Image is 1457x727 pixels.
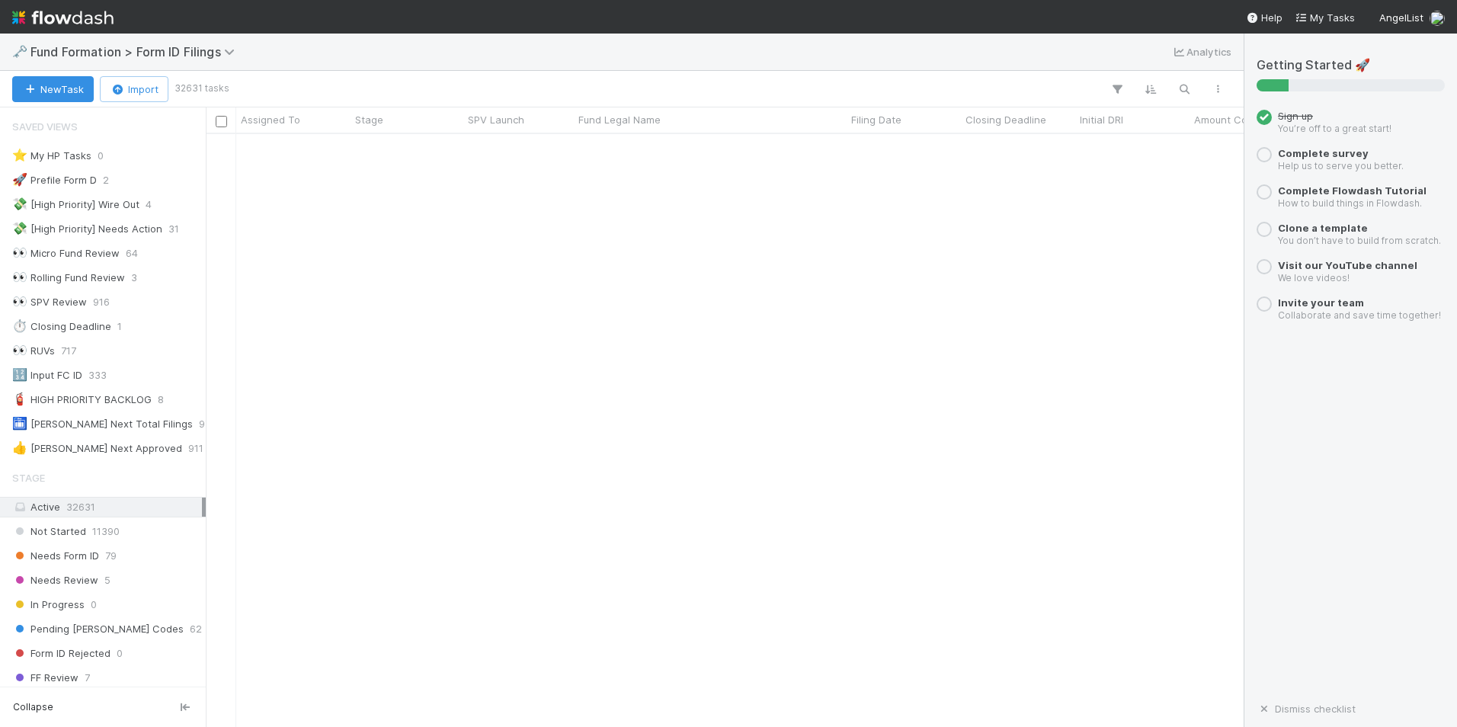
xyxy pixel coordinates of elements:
span: 333 [88,366,107,385]
div: [High Priority] Needs Action [12,219,162,239]
small: You’re off to a great start! [1278,123,1391,134]
span: Amount Committed [1194,112,1286,127]
span: 👀 [12,246,27,259]
span: 💸 [12,222,27,235]
img: logo-inverted-e16ddd16eac7371096b0.svg [12,5,114,30]
a: Analytics [1171,43,1231,61]
span: 👍 [12,441,27,454]
div: SPV Review [12,293,87,312]
span: In Progress [12,595,85,614]
span: AngelList [1379,11,1423,24]
small: Help us to serve you better. [1278,160,1404,171]
small: You don’t have to build from scratch. [1278,235,1441,246]
span: Stage [355,112,383,127]
span: 🛅 [12,417,27,430]
span: FF Review [12,668,78,687]
div: Help [1246,10,1282,25]
span: 👀 [12,271,27,283]
a: Complete Flowdash Tutorial [1278,184,1427,197]
div: Input FC ID [12,366,82,385]
span: 2 [103,171,109,190]
a: Complete survey [1278,147,1369,159]
span: 💸 [12,197,27,210]
span: Form ID Rejected [12,644,110,663]
div: Micro Fund Review [12,244,120,263]
span: 🗝️ [12,45,27,58]
span: 5 [104,571,110,590]
span: 0 [117,644,123,663]
a: Visit our YouTube channel [1278,259,1417,271]
span: Needs Review [12,571,98,590]
div: HIGH PRIORITY BACKLOG [12,390,152,409]
span: Initial DRI [1080,112,1123,127]
div: Rolling Fund Review [12,268,125,287]
small: How to build things in Flowdash. [1278,197,1422,209]
small: We love videos! [1278,272,1350,283]
span: ⭐ [12,149,27,162]
span: 32631 [66,501,95,513]
small: Collaborate and save time together! [1278,309,1441,321]
span: Not Started [12,522,86,541]
span: Stage [12,463,45,493]
div: [High Priority] Wire Out [12,195,139,214]
span: 64 [126,244,138,263]
span: 1 [117,317,122,336]
span: 👀 [12,344,27,357]
button: NewTask [12,76,94,102]
span: 4 [146,195,152,214]
span: 3 [131,268,137,287]
div: [PERSON_NAME] Next Total Filings [12,415,193,434]
span: 979 [199,415,216,434]
span: 911 [188,439,203,458]
span: 🚀 [12,173,27,186]
span: 916 [93,293,110,312]
span: Sign up [1278,110,1313,122]
div: Prefile Form D [12,171,97,190]
span: 0 [98,146,104,165]
span: Closing Deadline [965,112,1046,127]
span: Pending [PERSON_NAME] Codes [12,620,184,639]
span: Saved Views [12,111,78,142]
div: Active [12,498,202,517]
img: avatar_7d33b4c2-6dd7-4bf3-9761-6f087fa0f5c6.png [1430,11,1445,26]
a: Invite your team [1278,296,1364,309]
span: Needs Form ID [12,546,99,565]
a: Dismiss checklist [1257,703,1356,715]
span: 79 [105,546,117,565]
span: My Tasks [1295,11,1355,24]
span: SPV Launch [468,112,524,127]
span: Assigned To [241,112,300,127]
span: 7 [85,668,90,687]
span: Filing Date [851,112,901,127]
span: Collapse [13,700,53,714]
span: Fund Formation > Form ID Filings [30,44,242,59]
small: 32631 tasks [175,82,229,95]
span: 62 [190,620,202,639]
span: 717 [61,341,76,360]
h5: Getting Started 🚀 [1257,58,1445,73]
span: 11390 [92,522,120,541]
div: Closing Deadline [12,317,111,336]
span: ⏱️ [12,319,27,332]
a: Clone a template [1278,222,1368,234]
span: 🧯 [12,392,27,405]
span: 👀 [12,295,27,308]
span: 8 [158,390,164,409]
span: Fund Legal Name [578,112,661,127]
div: My HP Tasks [12,146,91,165]
span: 🔢 [12,368,27,381]
input: Toggle All Rows Selected [216,116,227,127]
button: Import [100,76,168,102]
a: My Tasks [1295,10,1355,25]
div: RUVs [12,341,55,360]
div: [PERSON_NAME] Next Approved [12,439,182,458]
span: 31 [168,219,179,239]
span: 0 [91,595,97,614]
